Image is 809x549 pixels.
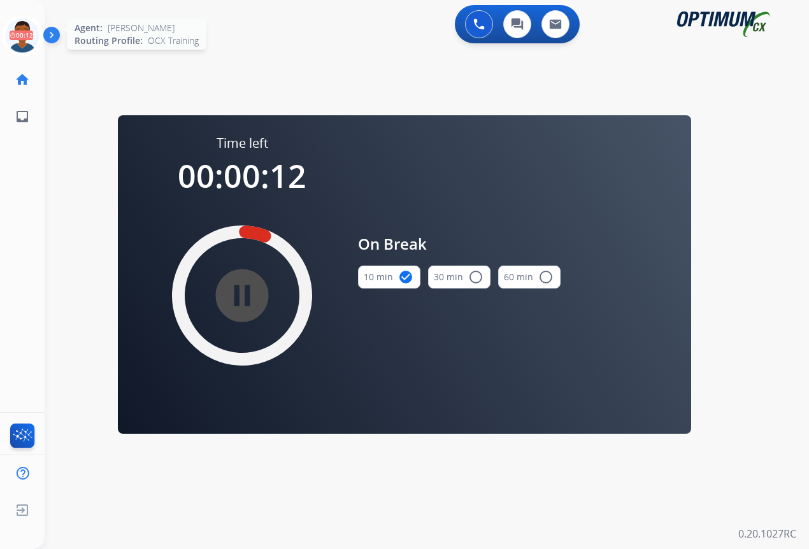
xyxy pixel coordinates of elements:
[398,269,413,285] mat-icon: check_circle
[358,232,561,255] span: On Break
[428,266,490,289] button: 30 min
[738,526,796,541] p: 0.20.1027RC
[217,134,268,152] span: Time left
[15,109,30,124] mat-icon: inbox
[75,22,103,34] span: Agent:
[75,34,143,47] span: Routing Profile:
[108,22,175,34] span: [PERSON_NAME]
[148,34,199,47] span: OCX Training
[498,266,561,289] button: 60 min
[178,154,306,197] span: 00:00:12
[538,269,554,285] mat-icon: radio_button_unchecked
[358,266,420,289] button: 10 min
[234,288,250,303] mat-icon: pause_circle_filled
[468,269,483,285] mat-icon: radio_button_unchecked
[15,72,30,87] mat-icon: home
